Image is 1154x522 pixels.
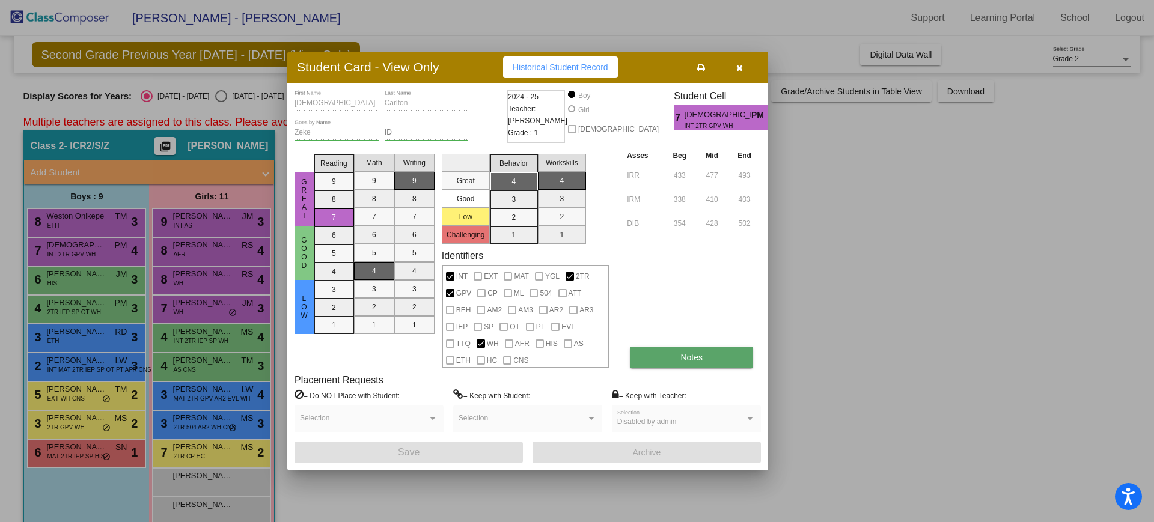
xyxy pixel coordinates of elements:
span: Save [398,447,420,457]
span: [DEMOGRAPHIC_DATA][PERSON_NAME] [685,109,751,121]
span: Teacher: [PERSON_NAME] [508,103,567,127]
th: Mid [696,149,728,162]
span: SP [484,320,493,334]
input: goes by name [295,129,379,137]
span: WH [487,336,499,351]
span: Disabled by admin [617,417,677,426]
span: CP [487,286,498,300]
span: 7 [674,111,684,125]
th: Asses [624,149,663,162]
span: EVL [561,320,575,334]
span: [DEMOGRAPHIC_DATA] [578,122,659,136]
input: assessment [627,166,660,184]
span: MAT [514,269,528,284]
span: 504 [540,286,552,300]
span: ML [514,286,524,300]
span: 4 [768,111,778,125]
button: Notes [630,347,753,368]
span: Notes [680,353,703,362]
span: AFR [515,336,530,351]
input: assessment [627,190,660,208]
label: = Keep with Student: [453,389,530,401]
span: Grade : 1 [508,127,538,139]
th: End [728,149,761,162]
span: 2TR [576,269,590,284]
span: PM [751,109,768,121]
span: GPV [456,286,471,300]
span: Great [299,178,310,220]
div: Boy [578,90,591,101]
span: BEH [456,303,471,317]
label: Identifiers [442,250,483,261]
span: EXT [484,269,498,284]
span: ATT [569,286,582,300]
span: INT 2TR GPV WH [685,121,743,130]
span: Archive [633,448,661,457]
span: HIS [546,336,558,351]
label: = Keep with Teacher: [612,389,686,401]
label: Placement Requests [295,374,383,386]
span: PT [536,320,545,334]
span: YGL [545,269,560,284]
span: Historical Student Record [513,62,608,72]
span: Good [299,236,310,270]
h3: Student Card - View Only [297,59,439,74]
span: CNS [513,353,528,368]
span: AM3 [518,303,533,317]
h3: Student Cell [674,90,778,102]
span: HC [487,353,497,368]
button: Archive [533,442,761,463]
button: Save [295,442,523,463]
th: Beg [663,149,696,162]
label: = Do NOT Place with Student: [295,389,400,401]
span: AS [574,336,584,351]
span: AR2 [549,303,563,317]
input: assessment [627,214,660,232]
span: INT [456,269,468,284]
div: Girl [578,105,590,115]
span: Low [299,294,310,320]
span: 2024 - 25 [508,91,539,103]
span: TTQ [456,336,471,351]
span: AR3 [579,303,593,317]
button: Historical Student Record [503,56,618,78]
span: IEP [456,320,468,334]
span: ETH [456,353,471,368]
span: AM2 [487,303,502,317]
span: OT [510,320,520,334]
